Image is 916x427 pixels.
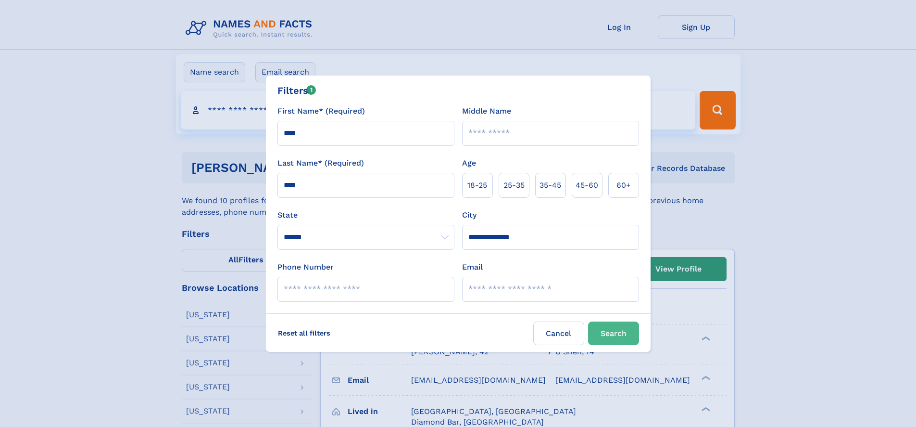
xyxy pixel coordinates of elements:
[462,157,476,169] label: Age
[277,157,364,169] label: Last Name* (Required)
[540,180,561,191] span: 35‑45
[576,180,598,191] span: 45‑60
[462,105,511,117] label: Middle Name
[277,105,365,117] label: First Name* (Required)
[277,83,316,98] div: Filters
[272,322,337,345] label: Reset all filters
[588,322,639,345] button: Search
[467,180,487,191] span: 18‑25
[533,322,584,345] label: Cancel
[503,180,525,191] span: 25‑35
[277,209,454,221] label: State
[616,180,631,191] span: 60+
[277,261,334,273] label: Phone Number
[462,261,483,273] label: Email
[462,209,477,221] label: City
